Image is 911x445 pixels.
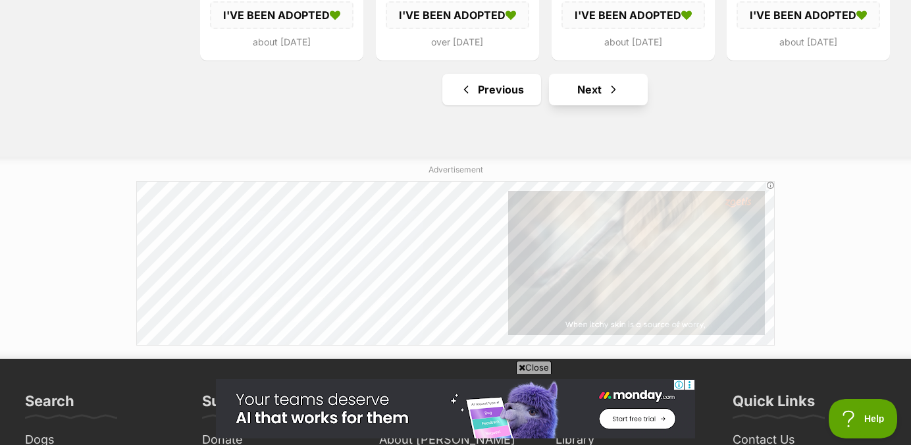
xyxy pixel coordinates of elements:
h3: Quick Links [733,392,815,418]
iframe: Advertisement [136,181,775,346]
div: over [DATE] [386,33,529,51]
a: Previous page [442,74,541,105]
iframe: Help Scout Beacon - Open [829,399,898,438]
span: Close [516,361,552,374]
div: about [DATE] [737,33,880,51]
div: I'VE BEEN ADOPTED [386,1,529,29]
nav: Pagination [199,74,891,105]
a: Next page [549,74,648,105]
div: I'VE BEEN ADOPTED [737,1,880,29]
div: about [DATE] [210,33,353,51]
div: about [DATE] [561,33,705,51]
div: I'VE BEEN ADOPTED [561,1,705,29]
iframe: Advertisement [216,379,695,438]
h3: Search [25,392,74,418]
h3: Support [202,392,259,418]
div: I'VE BEEN ADOPTED [210,1,353,29]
